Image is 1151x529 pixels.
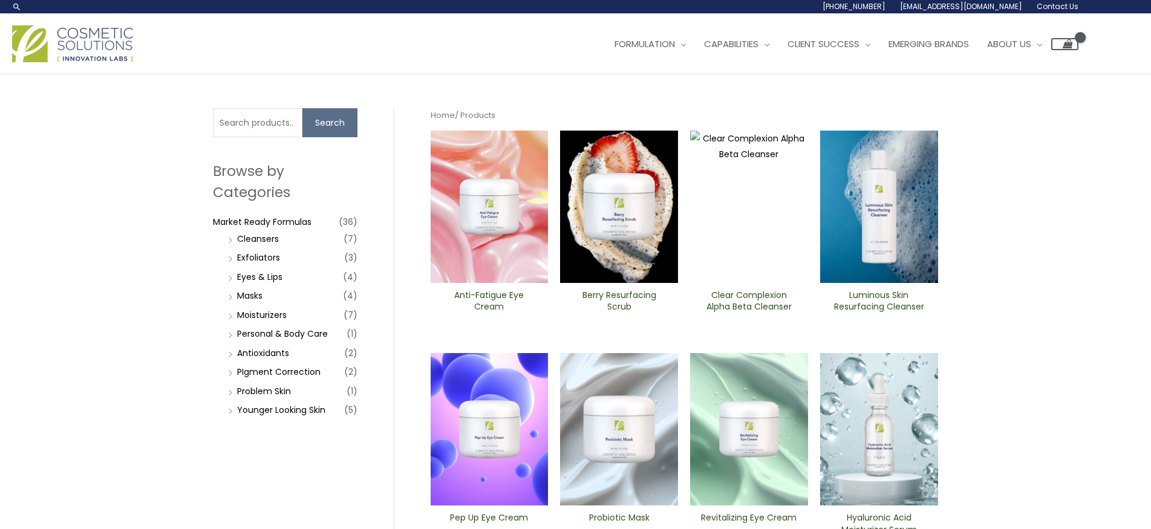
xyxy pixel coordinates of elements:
[820,131,938,283] img: Luminous Skin Resurfacing ​Cleanser
[570,290,668,313] h2: Berry Resurfacing Scrub
[704,37,758,50] span: Capabilities
[213,108,302,137] input: Search products…
[900,1,1022,11] span: [EMAIL_ADDRESS][DOMAIN_NAME]
[237,271,282,283] a: Eyes & Lips
[787,37,859,50] span: Client Success
[237,309,287,321] a: Moisturizers
[12,2,22,11] a: Search icon link
[690,131,808,283] img: Clear Complexion Alpha Beta ​Cleanser
[344,363,357,380] span: (2)
[823,1,885,11] span: [PHONE_NUMBER]
[695,26,778,62] a: Capabilities
[344,345,357,362] span: (2)
[344,401,357,418] span: (5)
[339,213,357,230] span: (36)
[596,26,1078,62] nav: Site Navigation
[344,230,357,247] span: (7)
[431,108,938,123] nav: Breadcrumb
[440,290,538,317] a: Anti-Fatigue Eye Cream
[213,161,357,202] h2: Browse by Categories
[830,290,928,313] h2: Luminous Skin Resurfacing ​Cleanser
[431,131,549,283] img: Anti Fatigue Eye Cream
[700,290,798,313] h2: Clear Complexion Alpha Beta ​Cleanser
[12,25,133,62] img: Cosmetic Solutions Logo
[237,290,262,302] a: Masks
[237,328,328,340] a: Personal & Body Care
[830,290,928,317] a: Luminous Skin Resurfacing ​Cleanser
[302,108,357,137] button: Search
[560,131,678,283] img: Berry Resurfacing Scrub
[889,37,969,50] span: Emerging Brands
[978,26,1051,62] a: About Us
[778,26,879,62] a: Client Success
[213,216,311,228] a: Market Ready Formulas
[344,307,357,323] span: (7)
[237,385,291,397] a: Problem Skin
[605,26,695,62] a: Formulation
[237,233,279,245] a: Cleansers
[1037,1,1078,11] span: Contact Us
[1051,38,1078,50] a: View Shopping Cart, empty
[560,353,678,505] img: Probiotic Mask
[987,37,1031,50] span: About Us
[237,252,280,264] a: Exfoliators
[237,366,321,378] a: PIgment Correction
[431,353,549,505] img: Pep Up Eye Cream
[237,347,289,359] a: Antioxidants
[347,325,357,342] span: (1)
[820,353,938,505] img: Hyaluronic moisturizer Serum
[343,268,357,285] span: (4)
[344,249,357,266] span: (3)
[440,290,538,313] h2: Anti-Fatigue Eye Cream
[690,353,808,505] img: Revitalizing ​Eye Cream
[237,404,325,416] a: Younger Looking Skin
[343,287,357,304] span: (4)
[615,37,675,50] span: Formulation
[879,26,978,62] a: Emerging Brands
[431,109,455,121] a: Home
[347,383,357,400] span: (1)
[700,290,798,317] a: Clear Complexion Alpha Beta ​Cleanser
[570,290,668,317] a: Berry Resurfacing Scrub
